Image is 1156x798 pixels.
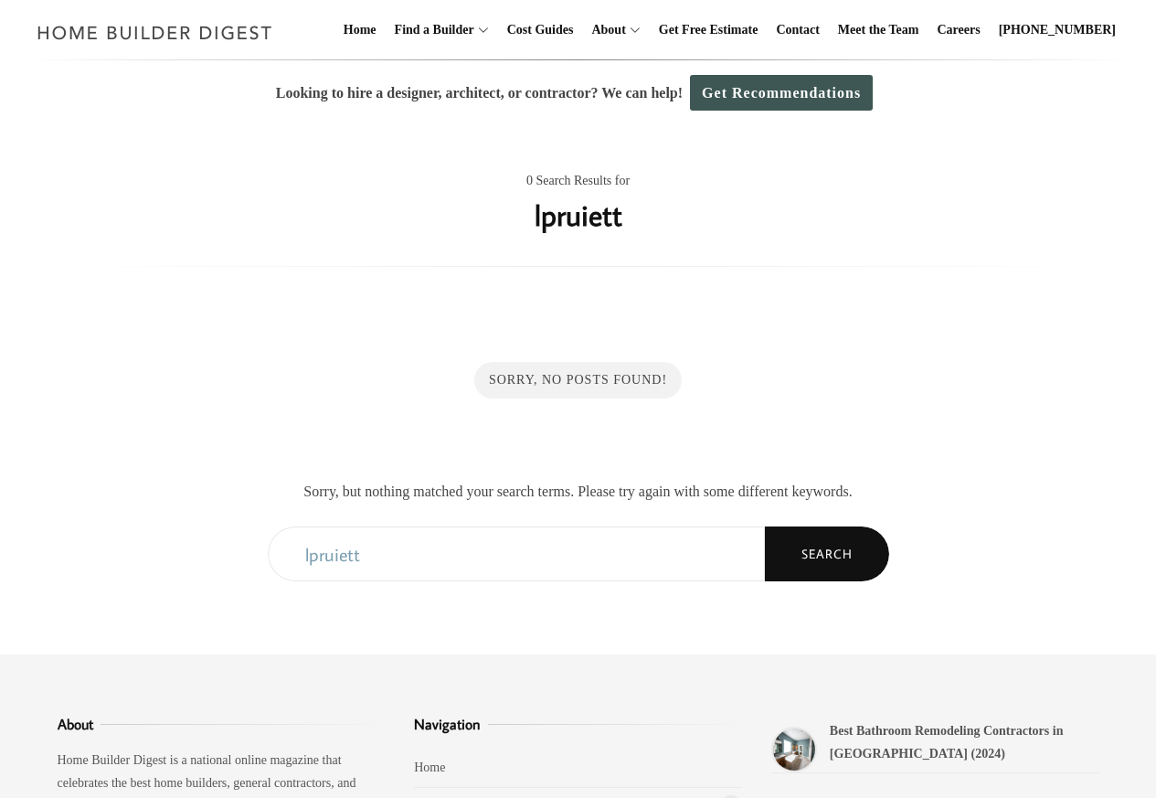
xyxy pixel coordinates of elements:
[690,75,873,111] a: Get Recommendations
[474,362,682,399] div: Sorry, No Posts Found!
[830,724,1064,761] a: Best Bathroom Remodeling Contractors in [GEOGRAPHIC_DATA] (2024)
[500,1,581,59] a: Cost Guides
[526,170,630,193] span: 0 Search Results for
[29,15,281,50] img: Home Builder Digest
[992,1,1123,59] a: [PHONE_NUMBER]
[414,713,742,735] h3: Navigation
[268,479,889,505] p: Sorry, but nothing matched your search terms. Please try again with some different keywords.
[769,1,826,59] a: Contact
[268,527,765,581] input: Search...
[930,1,988,59] a: Careers
[336,1,384,59] a: Home
[771,727,817,772] a: Best Bathroom Remodeling Contractors in Poquoson (2024)
[652,1,766,59] a: Get Free Estimate
[801,546,853,562] span: Search
[387,1,474,59] a: Find a Builder
[414,761,445,774] a: Home
[58,713,386,735] h3: About
[765,527,889,581] button: Search
[831,1,927,59] a: Meet the Team
[584,1,625,59] a: About
[535,193,622,237] h1: lpruiett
